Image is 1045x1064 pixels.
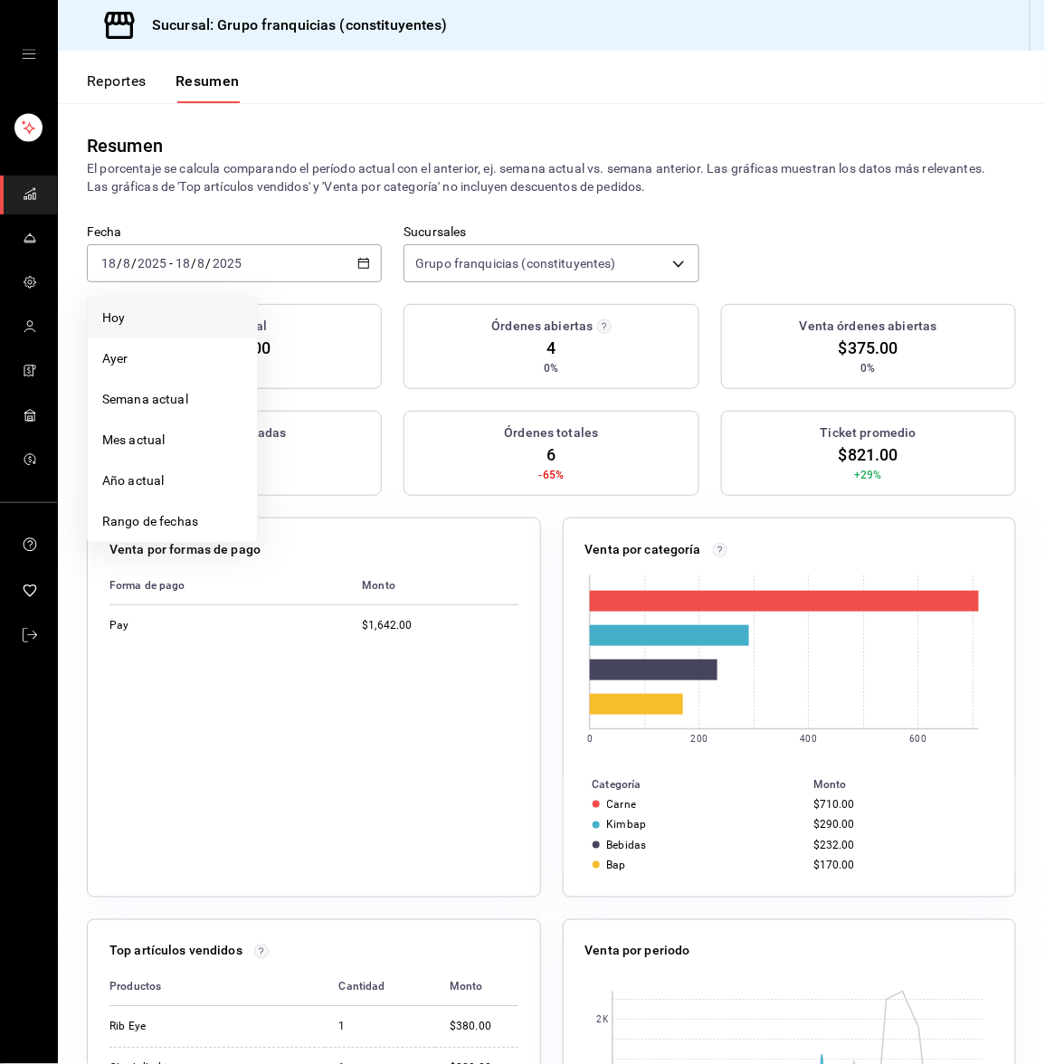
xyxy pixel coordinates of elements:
th: Monto [806,774,1015,794]
th: Monto [347,566,518,605]
div: 1 [339,1020,422,1035]
span: 0% [861,360,876,376]
div: Rib Eye [109,1020,254,1035]
div: navigation tabs [87,72,240,103]
div: Carne [607,798,637,811]
div: $710.00 [813,798,986,811]
label: Sucursales [404,226,698,239]
th: Cantidad [325,968,436,1007]
span: / [117,256,122,271]
div: $290.00 [813,818,986,831]
span: 0% [544,360,558,376]
span: / [191,256,196,271]
span: $821.00 [839,442,898,467]
h3: Sucursal: Grupo franquicias (constituyentes) [138,14,448,36]
button: Resumen [176,72,240,103]
h3: Órdenes totales [505,423,599,442]
span: Rango de fechas [102,512,242,531]
div: $170.00 [813,859,986,871]
h3: Órdenes abiertas [491,317,593,336]
div: $232.00 [813,839,986,851]
span: Grupo franquicias (constituyentes) [415,254,615,272]
div: $1,642.00 [362,618,518,633]
span: 4 [546,336,556,360]
input: -- [175,256,191,271]
text: 0 [586,734,592,744]
p: Venta por categoría [585,540,702,559]
button: open drawer [22,47,36,62]
th: Forma de pago [109,566,347,605]
span: +29% [855,467,883,483]
span: Hoy [102,309,242,328]
div: Kimbap [607,818,647,831]
input: -- [197,256,206,271]
div: Resumen [87,132,163,159]
input: ---- [212,256,242,271]
th: Categoría [564,774,807,794]
h3: Venta órdenes abiertas [800,317,937,336]
div: Bap [607,859,626,871]
div: $380.00 [450,1020,518,1035]
span: $375.00 [839,336,898,360]
text: 2K [596,1015,608,1025]
input: ---- [137,256,167,271]
p: Top artículos vendidos [109,942,242,961]
span: Ayer [102,349,242,368]
text: 400 [800,734,816,744]
div: Pay [109,618,254,633]
span: -65% [539,467,565,483]
input: -- [122,256,131,271]
label: Fecha [87,226,382,239]
span: Año actual [102,471,242,490]
p: Venta por formas de pago [109,540,261,559]
span: / [206,256,212,271]
span: 6 [546,442,556,467]
span: / [131,256,137,271]
span: Semana actual [102,390,242,409]
text: 600 [909,734,926,744]
div: Bebidas [607,839,647,851]
th: Monto [435,968,518,1007]
p: Venta por periodo [585,942,690,961]
text: 200 [690,734,707,744]
button: Reportes [87,72,147,103]
p: El porcentaje se calcula comparando el período actual con el anterior, ej. semana actual vs. sema... [87,159,1016,195]
h3: Ticket promedio [821,423,917,442]
span: - [169,256,173,271]
span: Mes actual [102,431,242,450]
th: Productos [109,968,325,1007]
input: -- [100,256,117,271]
